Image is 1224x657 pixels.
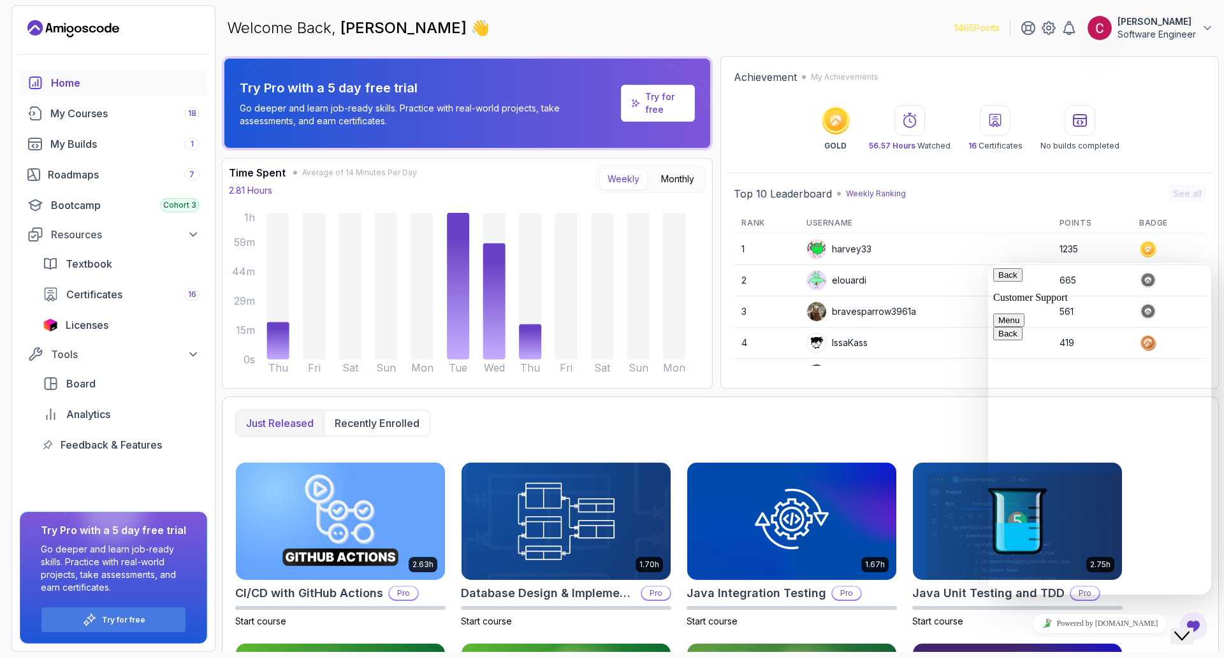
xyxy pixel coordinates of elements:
a: roadmaps [20,162,207,187]
td: 4 [734,328,799,359]
p: Try for free [645,90,685,116]
div: bravesparrow3961a [806,301,916,322]
div: elouardi [806,270,866,291]
tspan: 1h [244,211,255,224]
tspan: Mon [411,361,433,374]
button: Resources [20,223,207,246]
p: Welcome Back, [227,18,490,38]
iframe: chat widget [1170,606,1211,644]
tspan: Fri [308,361,321,374]
img: Database Design & Implementation card [462,463,671,580]
h2: CI/CD with GitHub Actions [235,584,383,602]
p: Pro [390,587,418,600]
p: Recently enrolled [335,415,419,431]
h2: Java Unit Testing and TDD [912,584,1065,602]
img: jetbrains icon [43,319,58,331]
p: My Achievements [811,72,878,82]
p: Watched [869,141,951,151]
div: My Courses [50,106,200,121]
a: feedback [35,432,207,458]
div: Home [51,75,200,90]
tspan: Tue [449,361,467,374]
p: Go deeper and learn job-ready skills. Practice with real-world projects, take assessments, and ea... [41,543,186,594]
p: Try Pro with a 5 day free trial [240,79,616,97]
h2: Java Integration Testing [687,584,826,602]
img: user profile image [1088,16,1112,40]
h3: Time Spent [229,165,286,180]
span: Licenses [66,317,108,333]
span: Start course [235,616,286,626]
th: Badge [1132,213,1206,234]
td: 3 [734,296,799,328]
span: Analytics [66,407,110,422]
tspan: 29m [234,294,255,307]
p: Pro [642,587,670,600]
div: harvey33 [806,239,871,259]
img: default monster avatar [807,271,826,290]
img: user profile image [807,333,826,352]
p: GOLD [824,141,847,151]
tspan: Thu [268,361,288,374]
a: licenses [35,312,207,338]
button: Just released [236,410,324,436]
p: Just released [246,415,314,431]
p: Software Engineer [1118,28,1196,41]
span: 16 [188,289,196,300]
h2: Achievement [734,69,797,85]
span: Board [66,376,96,391]
button: Tools [20,343,207,366]
button: Monthly [653,168,703,190]
img: Java Unit Testing and TDD card [913,463,1122,580]
div: Roadmaps [48,167,200,182]
p: 1.67h [865,560,885,570]
tspan: Sat [594,361,611,374]
p: 2.63h [412,560,433,570]
a: builds [20,131,207,157]
button: Weekly [599,168,648,190]
button: Recently enrolled [324,410,430,436]
th: Rank [734,213,799,234]
a: Database Design & Implementation card1.70hDatabase Design & ImplementationProStart course [461,462,671,628]
tspan: Fri [560,361,572,374]
a: Java Unit Testing and TDD card2.75hJava Unit Testing and TDDProStart course [912,462,1123,628]
a: home [20,70,207,96]
td: 1235 [1052,234,1132,265]
span: 7 [189,170,194,180]
p: 1465 Points [954,22,1000,34]
a: Landing page [27,18,119,39]
span: 56.57 Hours [869,141,915,150]
th: Username [799,213,1052,234]
tspan: Wed [484,361,505,374]
td: 1 [734,234,799,265]
img: default monster avatar [807,240,826,259]
span: Textbook [66,256,112,271]
a: CI/CD with GitHub Actions card2.63hCI/CD with GitHub ActionsProStart course [235,462,446,628]
tspan: 59m [234,236,255,249]
tspan: Sun [629,361,648,374]
tspan: Mon [663,361,685,374]
td: 2 [734,265,799,296]
a: analytics [35,401,207,427]
div: Resources [51,227,200,242]
h2: Top 10 Leaderboard [734,186,832,201]
img: Java Integration Testing card [687,463,896,580]
div: My Builds [50,136,200,152]
p: Certificates [968,141,1023,151]
a: Java Integration Testing card1.67hJava Integration TestingProStart course [687,462,897,628]
h2: Database Design & Implementation [461,584,636,602]
img: user profile image [807,302,826,321]
div: CoderForReal [806,364,891,384]
p: Weekly Ranking [846,189,906,199]
div: Bootcamp [51,198,200,213]
a: Try for free [621,85,695,122]
a: Try for free [102,615,145,625]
